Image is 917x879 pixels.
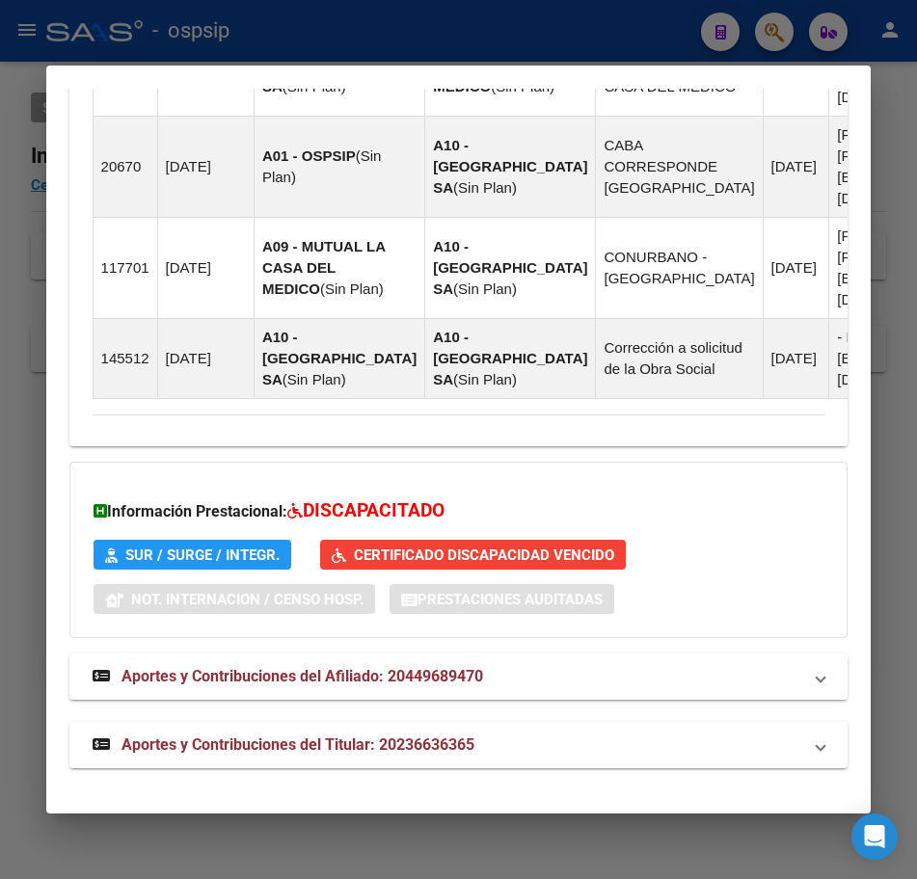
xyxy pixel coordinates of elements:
[94,584,375,614] button: Not. Internacion / Censo Hosp.
[851,813,898,860] div: Open Intercom Messenger
[458,371,512,387] span: Sin Plan
[157,218,254,319] td: [DATE]
[254,117,424,218] td: ( )
[354,546,614,564] span: Certificado Discapacidad Vencido
[458,179,512,196] span: Sin Plan
[69,653,849,700] mat-expansion-panel-header: Aportes y Contribuciones del Afiliado: 20449689470
[458,280,512,297] span: Sin Plan
[433,329,587,387] strong: A10 - [GEOGRAPHIC_DATA] SA
[433,238,587,297] strong: A10 - [GEOGRAPHIC_DATA] SA
[425,218,596,319] td: ( )
[94,540,291,570] button: SUR / SURGE / INTEGR.
[93,319,157,399] td: 145512
[390,584,614,614] button: Prestaciones Auditadas
[121,735,474,754] span: Aportes y Contribuciones del Titular: 20236636365
[418,591,603,608] span: Prestaciones Auditadas
[262,329,417,387] strong: A10 - [GEOGRAPHIC_DATA] SA
[287,371,341,387] span: Sin Plan
[596,218,763,319] td: CONURBANO - [GEOGRAPHIC_DATA]
[425,319,596,399] td: ( )
[157,319,254,399] td: [DATE]
[320,540,626,570] button: Certificado Discapacidad Vencido
[157,117,254,218] td: [DATE]
[433,137,587,196] strong: A10 - [GEOGRAPHIC_DATA] SA
[262,147,356,164] strong: A01 - OSPSIP
[763,117,829,218] td: [DATE]
[303,499,445,521] span: DISCAPACITADO
[763,218,829,319] td: [DATE]
[121,667,483,685] span: Aportes y Contribuciones del Afiliado: 20449689470
[93,218,157,319] td: 117701
[254,218,424,319] td: ( )
[125,546,280,564] span: SUR / SURGE / INTEGR.
[131,591,364,608] span: Not. Internacion / Censo Hosp.
[425,117,596,218] td: ( )
[69,722,849,768] mat-expansion-panel-header: Aportes y Contribuciones del Titular: 20236636365
[93,117,157,218] td: 20670
[596,319,763,399] td: Corrección a solicitud de la Obra Social
[254,319,424,399] td: ( )
[325,280,379,297] span: Sin Plan
[262,238,386,297] strong: A09 - MUTUAL LA CASA DEL MEDICO
[596,117,763,218] td: CABA CORRESPONDE [GEOGRAPHIC_DATA]
[94,497,824,525] h3: Información Prestacional:
[763,319,829,399] td: [DATE]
